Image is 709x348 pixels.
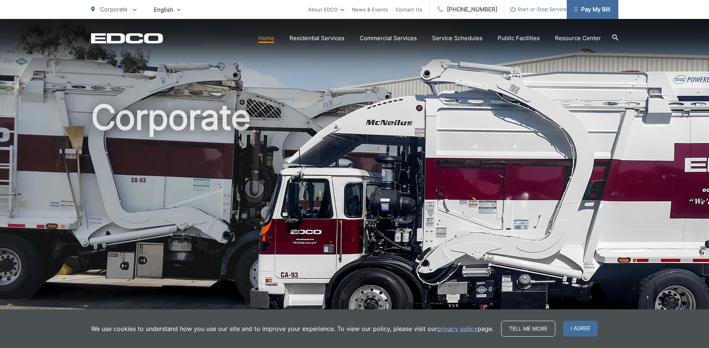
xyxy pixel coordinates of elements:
[100,6,127,13] span: Corporate
[352,5,388,14] a: News & Events
[148,3,186,16] span: English
[258,34,274,43] a: Home
[498,34,540,43] a: Public Facilities
[91,33,163,44] a: EDCD logo. Return to the homepage.
[308,5,344,14] a: About EDCO
[555,34,601,43] a: Resource Center
[563,321,598,337] span: I agree
[501,321,555,337] a: Tell me more
[91,98,618,338] h1: Corporate
[437,324,478,333] a: privacy policy
[574,5,610,14] span: Pay My Bill
[432,34,483,43] a: Service Schedules
[289,34,344,43] a: Residential Services
[396,5,422,14] a: Contact Us
[91,324,494,333] p: We use cookies to understand how you use our site and to improve your experience. To view our pol...
[360,34,417,43] a: Commercial Services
